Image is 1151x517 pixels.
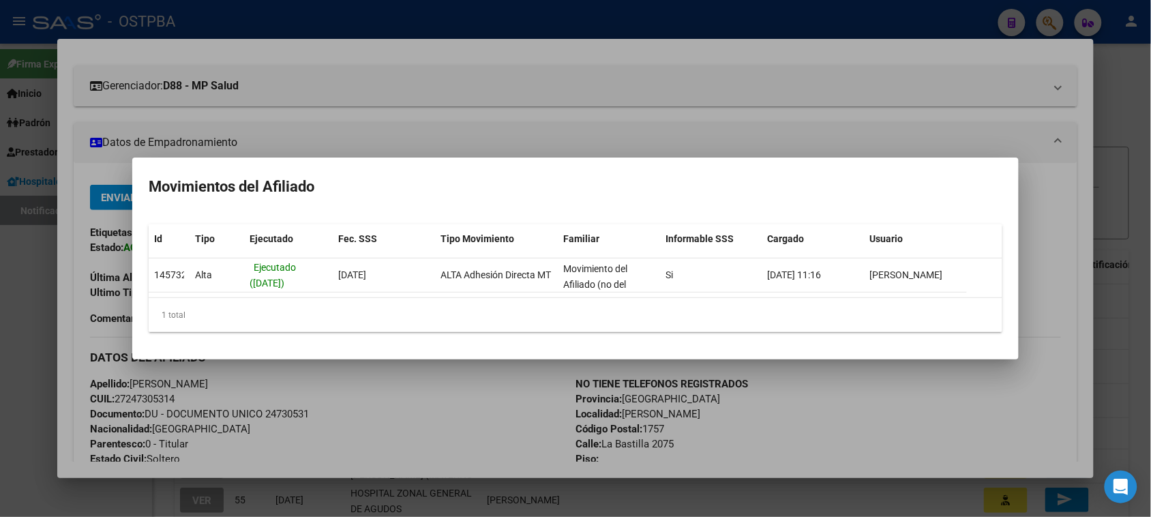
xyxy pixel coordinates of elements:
span: Movimiento del Afiliado (no del grupo) [563,263,627,306]
span: Id [154,233,162,244]
div: Open Intercom Messenger [1105,471,1137,503]
span: Ejecutado [250,233,293,244]
datatable-header-cell: Cargado [762,224,865,254]
span: [DATE] 11:16 [768,269,822,280]
span: Alta [195,269,212,280]
div: 1 total [149,298,1002,332]
datatable-header-cell: Informable SSS [660,224,762,254]
span: Ejecutado ([DATE]) [250,262,296,289]
datatable-header-cell: Ejecutado [244,224,333,254]
span: Tipo Movimiento [440,233,514,244]
datatable-header-cell: Tipo [190,224,244,254]
span: Informable SSS [666,233,734,244]
span: ALTA Adhesión Directa MT [440,269,551,280]
datatable-header-cell: Fec. SSS [333,224,435,254]
span: [DATE] [338,269,366,280]
datatable-header-cell: Usuario [865,224,967,254]
span: Cargado [768,233,805,244]
datatable-header-cell: Tipo Movimiento [435,224,558,254]
span: Si [666,269,673,280]
span: Familiar [563,233,599,244]
datatable-header-cell: Familiar [558,224,660,254]
span: Usuario [870,233,903,244]
span: Tipo [195,233,215,244]
span: 145732 [154,269,187,280]
h2: Movimientos del Afiliado [149,174,1002,200]
span: Fec. SSS [338,233,377,244]
datatable-header-cell: Id [149,224,190,254]
span: [PERSON_NAME] [870,269,943,280]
